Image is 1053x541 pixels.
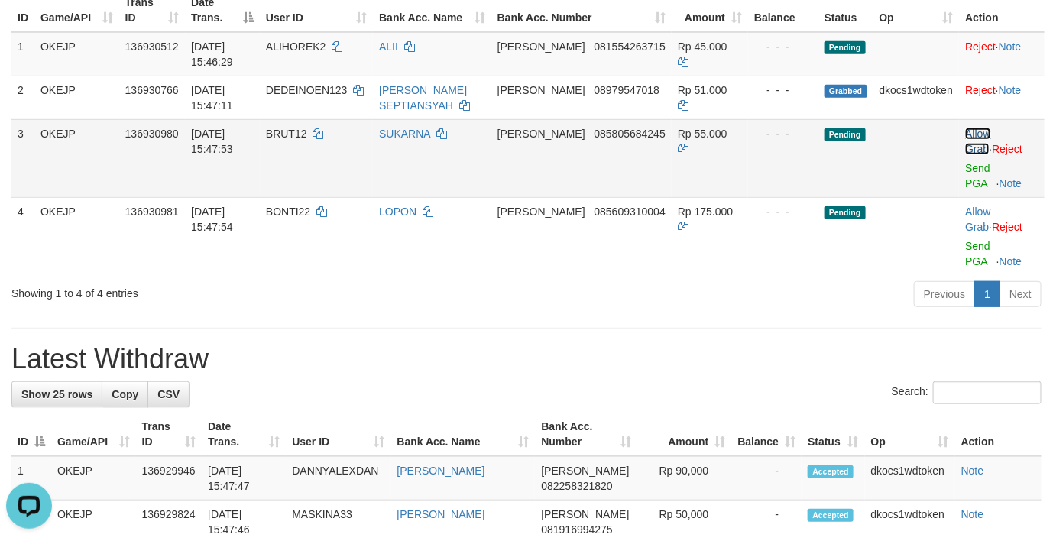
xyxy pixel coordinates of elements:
[541,465,629,477] span: [PERSON_NAME]
[125,40,179,53] span: 136930512
[637,456,731,501] td: Rp 90,000
[825,85,867,98] span: Grabbed
[34,119,119,197] td: OKEJP
[959,119,1045,197] td: ·
[731,413,802,456] th: Balance: activate to sort column ascending
[959,197,1045,275] td: ·
[678,84,727,96] span: Rp 51.000
[808,465,854,478] span: Accepted
[11,381,102,407] a: Show 25 rows
[999,84,1022,96] a: Note
[595,84,660,96] span: Copy 08979547018 to clipboard
[202,456,286,501] td: [DATE] 15:47:47
[379,128,430,140] a: SUKARNA
[51,413,136,456] th: Game/API: activate to sort column ascending
[961,465,984,477] a: Note
[595,128,666,140] span: Copy 085805684245 to clipboard
[11,280,427,301] div: Showing 1 to 4 of 4 entries
[731,456,802,501] td: -
[865,456,955,501] td: dkocs1wdtoken
[125,128,179,140] span: 136930980
[286,456,390,501] td: DANNYALEXDAN
[266,128,307,140] span: BRUT12
[266,84,348,96] span: DEDEINOEN123
[754,126,812,141] div: - - -
[535,413,637,456] th: Bank Acc. Number: activate to sort column ascending
[892,381,1042,404] label: Search:
[157,388,180,400] span: CSV
[678,206,733,218] span: Rp 175.000
[541,508,629,520] span: [PERSON_NAME]
[136,413,202,456] th: Trans ID: activate to sort column ascending
[825,206,866,219] span: Pending
[974,281,1000,307] a: 1
[112,388,138,400] span: Copy
[266,40,326,53] span: ALIHOREK2
[379,84,467,112] a: [PERSON_NAME] SEPTIANSYAH
[497,128,585,140] span: [PERSON_NAME]
[637,413,731,456] th: Amount: activate to sort column ascending
[34,32,119,76] td: OKEJP
[678,128,727,140] span: Rp 55.000
[397,508,485,520] a: [PERSON_NAME]
[965,128,992,155] span: ·
[34,197,119,275] td: OKEJP
[965,206,992,233] span: ·
[379,206,416,218] a: LOPON
[1000,255,1022,267] a: Note
[11,197,34,275] td: 4
[595,40,666,53] span: Copy 081554263715 to clipboard
[11,76,34,119] td: 2
[497,40,585,53] span: [PERSON_NAME]
[1000,177,1022,190] a: Note
[965,206,990,233] a: Allow Grab
[147,381,190,407] a: CSV
[959,32,1045,76] td: ·
[11,344,1042,374] h1: Latest Withdraw
[191,40,233,68] span: [DATE] 15:46:29
[391,413,536,456] th: Bank Acc. Name: activate to sort column ascending
[965,128,990,155] a: Allow Grab
[959,76,1045,119] td: ·
[1000,281,1042,307] a: Next
[808,509,854,522] span: Accepted
[11,32,34,76] td: 1
[955,413,1042,456] th: Action
[497,206,585,218] span: [PERSON_NAME]
[379,40,398,53] a: ALII
[266,206,310,218] span: BONTI22
[136,456,202,501] td: 136929946
[965,40,996,53] a: Reject
[125,84,179,96] span: 136930766
[754,204,812,219] div: - - -
[191,84,233,112] span: [DATE] 15:47:11
[102,381,148,407] a: Copy
[21,388,92,400] span: Show 25 rows
[202,413,286,456] th: Date Trans.: activate to sort column ascending
[125,206,179,218] span: 136930981
[965,162,990,190] a: Send PGA
[873,76,960,119] td: dkocs1wdtoken
[802,413,864,456] th: Status: activate to sort column ascending
[965,84,996,96] a: Reject
[51,456,136,501] td: OKEJP
[11,456,51,501] td: 1
[397,465,485,477] a: [PERSON_NAME]
[754,83,812,98] div: - - -
[992,143,1022,155] a: Reject
[965,240,990,267] a: Send PGA
[191,206,233,233] span: [DATE] 15:47:54
[541,523,612,536] span: Copy 081916994275 to clipboard
[961,508,984,520] a: Note
[11,413,51,456] th: ID: activate to sort column descending
[825,41,866,54] span: Pending
[933,381,1042,404] input: Search:
[992,221,1022,233] a: Reject
[541,480,612,492] span: Copy 082258321820 to clipboard
[678,40,727,53] span: Rp 45.000
[11,119,34,197] td: 3
[865,413,955,456] th: Op: activate to sort column ascending
[914,281,975,307] a: Previous
[754,39,812,54] div: - - -
[34,76,119,119] td: OKEJP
